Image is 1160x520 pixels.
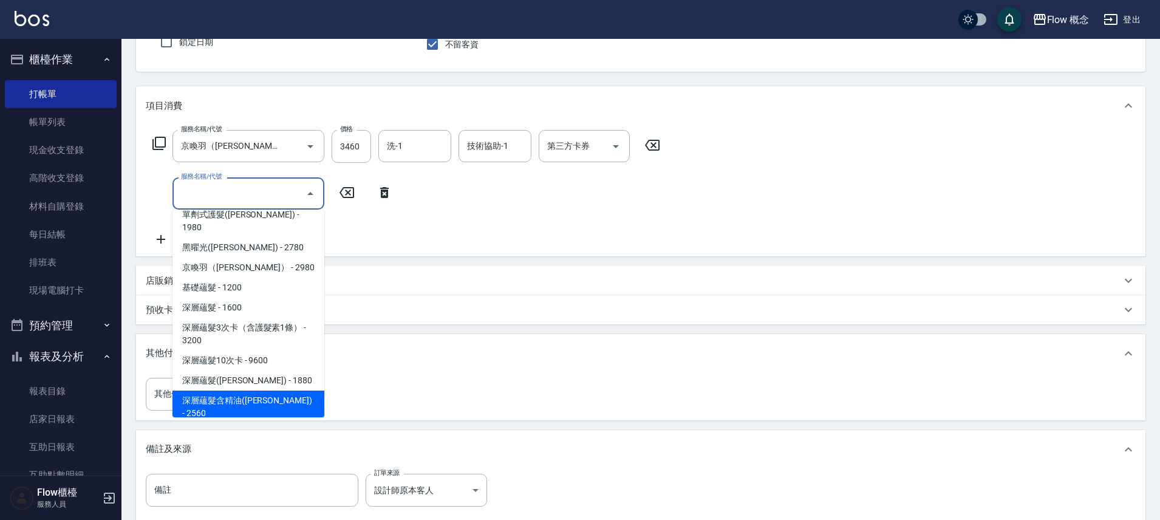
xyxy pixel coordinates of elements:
img: Person [10,486,34,510]
a: 店家日報表 [5,405,117,433]
div: 備註及來源 [136,430,1145,469]
button: Flow 概念 [1028,7,1094,32]
a: 材料自購登錄 [5,193,117,221]
a: 互助日報表 [5,433,117,461]
label: 服務名稱/代號 [181,172,222,181]
button: 預約管理 [5,310,117,341]
button: Open [606,137,626,156]
div: 店販銷售 [136,266,1145,295]
span: 深層蘊髮含精油([PERSON_NAME]) - 2560 [172,391,324,423]
button: 登出 [1099,9,1145,31]
p: 項目消費 [146,100,182,112]
a: 打帳單 [5,80,117,108]
button: 櫃檯作業 [5,44,117,75]
a: 現場電腦打卡 [5,276,117,304]
a: 帳單列表 [5,108,117,136]
span: 鎖定日期 [179,36,213,49]
label: 訂單來源 [374,468,400,477]
a: 每日結帳 [5,221,117,248]
p: 其他付款方式 [146,347,206,360]
a: 互助點數明細 [5,461,117,489]
a: 現金收支登錄 [5,136,117,164]
label: 服務名稱/代號 [181,125,222,134]
span: 基礎蘊髮 - 1200 [172,278,324,298]
a: 排班表 [5,248,117,276]
button: save [997,7,1022,32]
div: 預收卡販賣 [136,295,1145,324]
img: Logo [15,11,49,26]
span: 深層蘊髮10次卡 - 9600 [172,351,324,371]
a: 報表目錄 [5,377,117,405]
p: 預收卡販賣 [146,304,191,316]
span: 深層蘊髮([PERSON_NAME]) - 1880 [172,371,324,391]
button: Open [301,137,320,156]
h5: Flow櫃檯 [37,487,99,499]
div: 項目消費 [136,86,1145,125]
p: 備註及來源 [146,443,191,456]
p: 店販銷售 [146,275,182,287]
div: 設計師原本客人 [366,474,487,507]
button: Close [301,184,320,204]
span: 深層蘊髮 - 1600 [172,298,324,318]
span: 黑曜光([PERSON_NAME]) - 2780 [172,238,324,258]
span: 不留客資 [445,38,479,51]
button: 報表及分析 [5,341,117,372]
span: 單劑式護髮([PERSON_NAME]) - 1980 [172,205,324,238]
a: 高階收支登錄 [5,164,117,192]
div: Flow 概念 [1047,12,1090,27]
span: 深層蘊髮3次卡（含護髮素1條） - 3200 [172,318,324,351]
label: 價格 [340,125,353,134]
p: 服務人員 [37,499,99,510]
div: 其他付款方式 [136,334,1145,373]
span: 京喚羽（[PERSON_NAME]） - 2980 [172,258,324,278]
